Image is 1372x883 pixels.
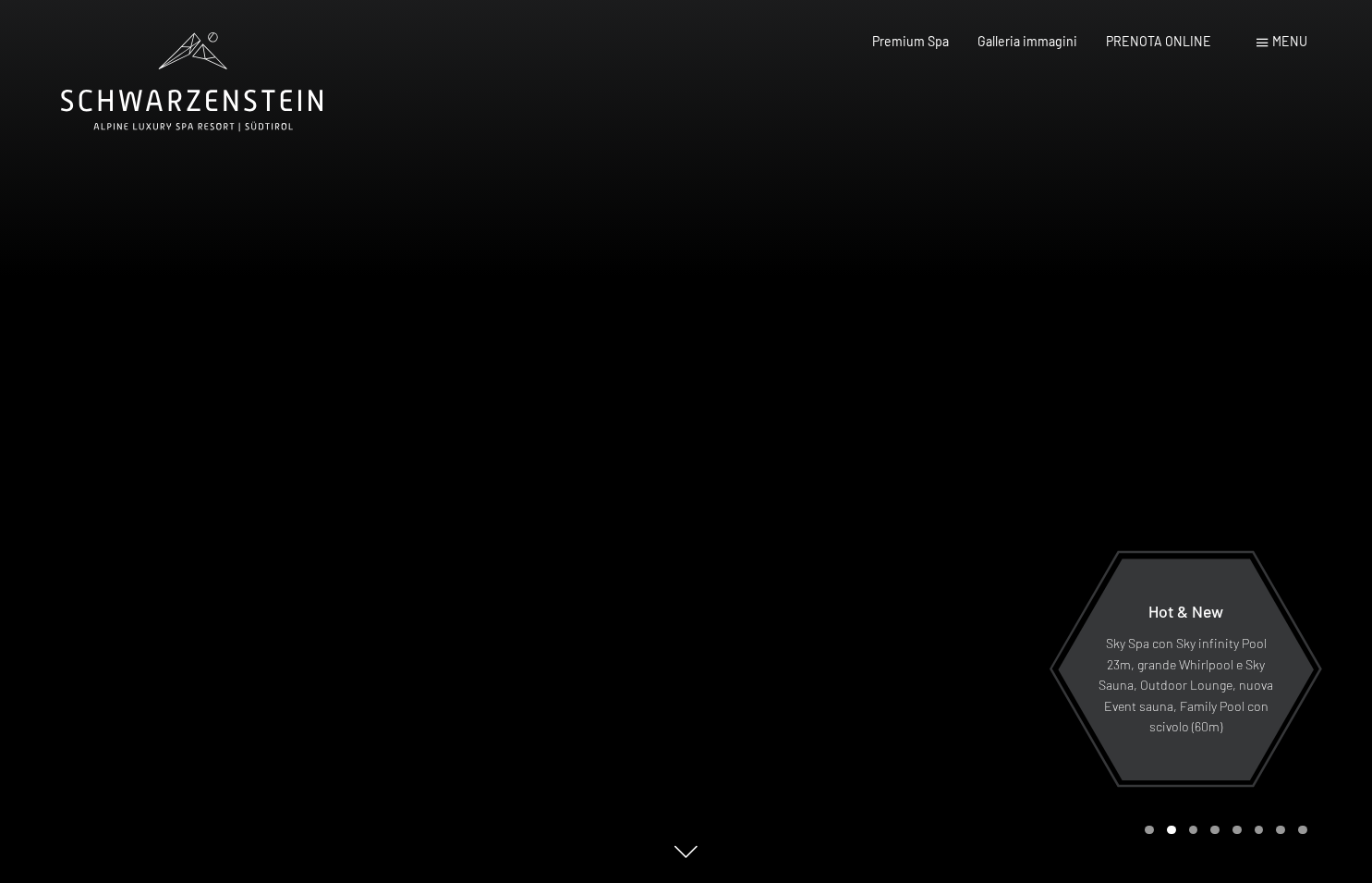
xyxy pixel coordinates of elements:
a: PRENOTA ONLINE [1106,33,1211,49]
div: Carousel Pagination [1138,826,1306,835]
div: Carousel Page 3 [1189,826,1198,835]
p: Sky Spa con Sky infinity Pool 23m, grande Whirlpool e Sky Sauna, Outdoor Lounge, nuova Event saun... [1098,633,1274,738]
div: Carousel Page 5 [1232,826,1242,835]
span: Hot & New [1148,601,1223,621]
div: Carousel Page 8 [1298,826,1307,835]
a: Premium Spa [872,33,949,49]
div: Carousel Page 6 [1255,826,1264,835]
a: Galleria immagini [977,33,1077,49]
span: Menu [1272,33,1307,49]
div: Carousel Page 7 [1276,826,1285,835]
div: Carousel Page 4 [1210,826,1220,835]
div: Carousel Page 1 [1145,826,1154,835]
div: Carousel Page 2 (Current Slide) [1167,826,1176,835]
a: Hot & New Sky Spa con Sky infinity Pool 23m, grande Whirlpool e Sky Sauna, Outdoor Lounge, nuova ... [1057,558,1315,781]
